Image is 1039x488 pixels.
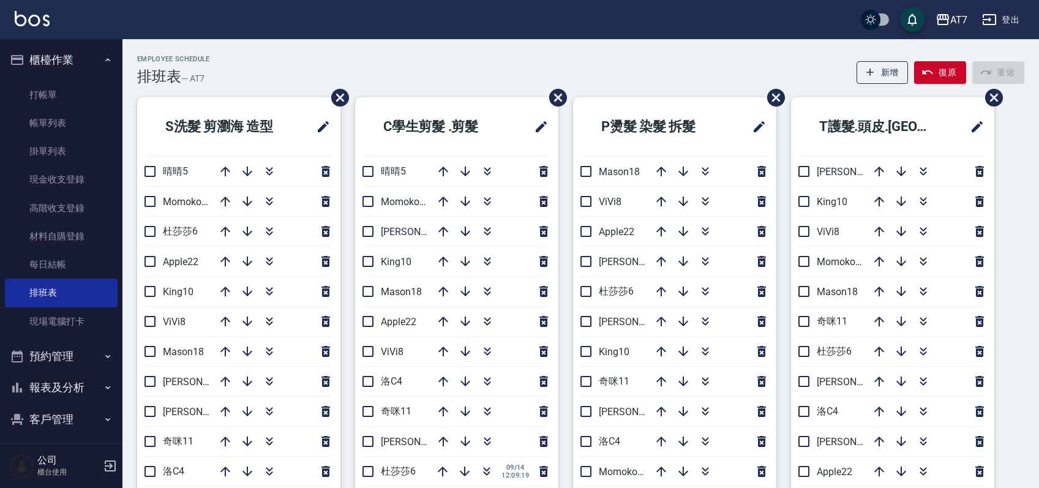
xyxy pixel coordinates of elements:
[163,196,212,208] span: Momoko12
[163,316,186,328] span: ViVi8
[745,112,767,141] span: 修改班表的標題
[599,196,621,208] span: ViVi8
[309,112,331,141] span: 修改班表的標題
[365,105,511,149] h2: C學生剪髮 .剪髮
[381,405,411,417] span: 奇咪11
[540,80,569,116] span: 刪除班表
[381,465,416,477] span: 杜莎莎6
[900,7,925,32] button: save
[817,315,847,327] span: 奇咪11
[163,346,204,358] span: Mason18
[381,165,406,177] span: 晴晴5
[381,375,402,387] span: 洛C4
[5,435,118,467] button: 員工及薪資
[599,226,634,238] span: Apple22
[817,405,838,417] span: 洛C4
[950,12,967,28] div: AT7
[817,345,852,357] span: 杜莎莎6
[801,105,954,149] h2: T護髮.頭皮.[GEOGRAPHIC_DATA]
[163,435,193,447] span: 奇咪11
[37,467,100,478] p: 櫃台使用
[5,222,118,250] a: 材料自購登錄
[599,316,678,328] span: [PERSON_NAME]9
[599,375,629,387] span: 奇咪11
[5,194,118,222] a: 高階收支登錄
[381,196,430,208] span: Momoko12
[163,286,193,298] span: King10
[381,256,411,268] span: King10
[5,44,118,76] button: 櫃檯作業
[599,285,634,297] span: 杜莎莎6
[758,80,787,116] span: 刪除班表
[962,112,985,141] span: 修改班表的標題
[976,80,1005,116] span: 刪除班表
[137,68,181,85] h3: 排班表
[5,307,118,336] a: 現場電腦打卡
[527,112,549,141] span: 修改班表的標題
[163,406,242,418] span: [PERSON_NAME]7
[599,256,678,268] span: [PERSON_NAME]2
[817,226,839,238] span: ViVi8
[37,454,100,467] h5: 公司
[817,256,866,268] span: Momoko12
[977,9,1024,31] button: 登出
[857,61,909,84] button: 新增
[163,376,242,388] span: [PERSON_NAME]9
[381,346,403,358] span: ViVi8
[147,105,300,149] h2: S洗髮 剪瀏海 造型
[163,165,188,177] span: 晴晴5
[10,454,34,478] img: Person
[501,471,529,479] span: 12:09:19
[381,286,422,298] span: Mason18
[181,72,204,85] h6: — AT7
[381,316,416,328] span: Apple22
[5,250,118,279] a: 每日結帳
[322,80,351,116] span: 刪除班表
[15,11,50,26] img: Logo
[817,436,896,448] span: [PERSON_NAME]7
[163,225,198,237] span: 杜莎莎6
[817,466,852,478] span: Apple22
[599,435,620,447] span: 洛C4
[817,166,896,178] span: [PERSON_NAME]2
[817,286,858,298] span: Mason18
[599,466,648,478] span: Momoko12
[381,226,460,238] span: [PERSON_NAME]9
[5,340,118,372] button: 預約管理
[817,376,896,388] span: [PERSON_NAME]9
[5,404,118,435] button: 客戶管理
[931,7,972,32] button: AT7
[501,464,529,471] span: 09/14
[5,109,118,137] a: 帳單列表
[914,61,966,84] button: 復原
[5,372,118,404] button: 報表及分析
[5,81,118,109] a: 打帳單
[599,406,678,418] span: [PERSON_NAME]7
[5,137,118,165] a: 掛單列表
[817,196,847,208] span: King10
[599,166,640,178] span: Mason18
[381,436,460,448] span: [PERSON_NAME]2
[163,256,198,268] span: Apple22
[599,346,629,358] span: King10
[5,165,118,193] a: 現金收支登錄
[137,55,210,63] h2: Employee Schedule
[5,279,118,307] a: 排班表
[163,465,184,477] span: 洛C4
[583,105,729,149] h2: P燙髮 染髮 拆髮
